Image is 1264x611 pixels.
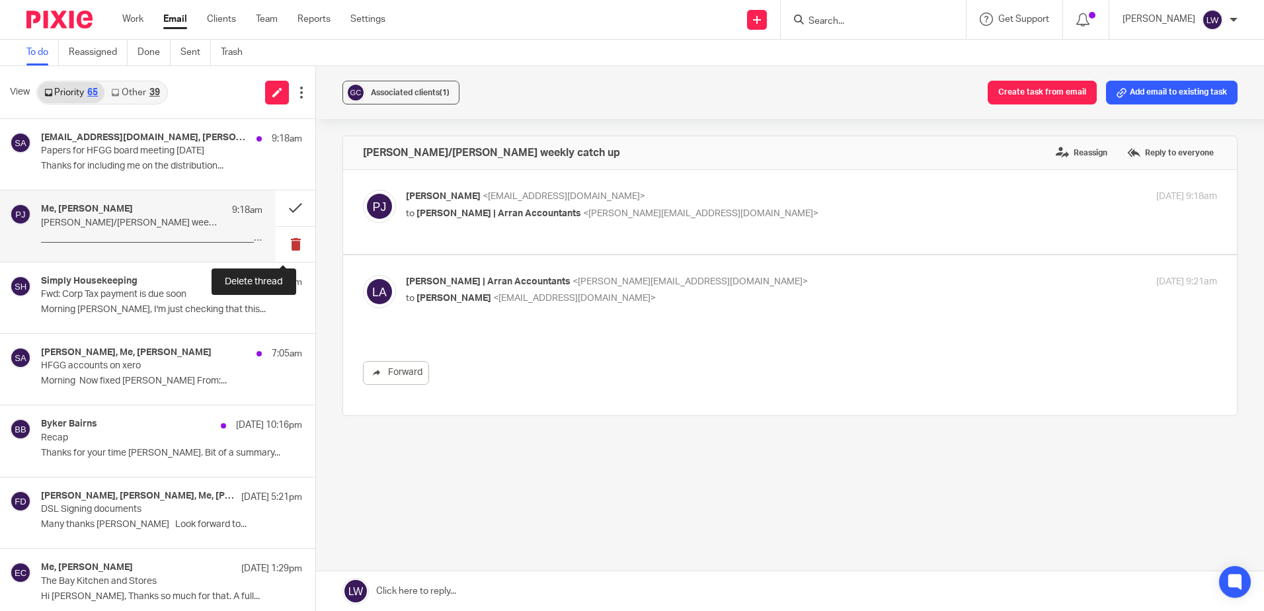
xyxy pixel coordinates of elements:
span: Get Support [998,15,1049,24]
img: svg%3E [363,190,396,223]
p: Papers for HFGG board meeting [DATE] [41,145,250,157]
label: Reassign [1052,143,1111,163]
span: [PERSON_NAME] | Arran Accountants [406,277,571,286]
h4: Me, [PERSON_NAME] [41,204,133,215]
h4: [PERSON_NAME], Me, [PERSON_NAME] [41,347,212,358]
span: to [406,209,415,218]
p: [DATE] 5:21pm [241,491,302,504]
img: svg%3E [10,204,31,225]
p: 7:05am [272,347,302,360]
a: To do [26,40,59,65]
p: Recap [41,432,250,444]
img: svg%3E [10,347,31,368]
span: <[EMAIL_ADDRESS][DOMAIN_NAME]> [483,192,645,201]
span: View [10,85,30,99]
a: Clients [207,13,236,26]
div: 65 [87,88,98,97]
p: Morning Now fixed [PERSON_NAME] From:... [41,376,302,387]
img: svg%3E [10,491,31,512]
span: [PERSON_NAME] [416,294,491,303]
p: 9:10am [272,276,302,289]
a: Reports [297,13,331,26]
img: svg%3E [1202,9,1223,30]
a: Reassigned [69,40,128,65]
span: <[PERSON_NAME][EMAIL_ADDRESS][DOMAIN_NAME]> [573,277,808,286]
img: svg%3E [10,419,31,440]
p: [DATE] 1:29pm [241,562,302,575]
p: Fwd: Corp Tax payment is due soon [41,289,250,300]
p: DSL Signing documents [41,504,250,515]
span: [PERSON_NAME] [406,192,481,201]
a: Work [122,13,143,26]
p: 9:18am [232,204,262,217]
a: Other39 [104,82,166,103]
button: Add email to existing task [1106,81,1238,104]
p: Morning [PERSON_NAME], I'm just checking that this... [41,304,302,315]
img: svg%3E [10,562,31,583]
p: _______________________________________________... [41,233,262,244]
span: [PERSON_NAME] | Arran Accountants [416,209,581,218]
a: Sent [180,40,211,65]
a: Forward [363,361,429,385]
a: Email [163,13,187,26]
img: svg%3E [10,132,31,153]
span: to [406,294,415,303]
p: [DATE] 9:21am [1156,275,1217,289]
p: 9:18am [272,132,302,145]
button: Create task from email [988,81,1097,104]
input: Search [807,16,926,28]
p: The Bay Kitchen and Stores [41,576,250,587]
span: (1) [440,89,450,97]
p: Many thanks [PERSON_NAME] Look forward to... [41,519,302,530]
p: [PERSON_NAME]/[PERSON_NAME] weekly catch up [41,218,218,229]
a: Team [256,13,278,26]
p: HFGG accounts on xero [41,360,250,372]
a: Settings [350,13,385,26]
span: <[EMAIL_ADDRESS][DOMAIN_NAME]> [493,294,656,303]
h4: [EMAIL_ADDRESS][DOMAIN_NAME], [PERSON_NAME] [41,132,250,143]
h4: Simply Housekeeping [41,276,138,287]
img: svg%3E [10,276,31,297]
a: Done [138,40,171,65]
p: Thanks for including me on the distribution... [41,161,302,172]
p: [DATE] 9:18am [1156,190,1217,204]
h4: [PERSON_NAME]/[PERSON_NAME] weekly catch up [363,146,620,159]
img: svg%3E [346,83,366,102]
p: Hi [PERSON_NAME], Thanks so much for that. A full... [41,591,302,602]
p: [PERSON_NAME] [1123,13,1195,26]
p: Thanks for your time [PERSON_NAME]. Bit of a summary... [41,448,302,459]
div: 39 [149,88,160,97]
h4: Me, [PERSON_NAME] [41,562,133,573]
span: <[PERSON_NAME][EMAIL_ADDRESS][DOMAIN_NAME]> [583,209,818,218]
img: svg%3E [363,275,396,308]
span: Associated clients [371,89,450,97]
img: Pixie [26,11,93,28]
h4: Byker Bairns [41,419,97,430]
h4: [PERSON_NAME], [PERSON_NAME], Me, [PERSON_NAME] [41,491,235,502]
a: Priority65 [38,82,104,103]
label: Reply to everyone [1124,143,1217,163]
p: [DATE] 10:16pm [236,419,302,432]
a: Trash [221,40,253,65]
button: Associated clients(1) [342,81,459,104]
